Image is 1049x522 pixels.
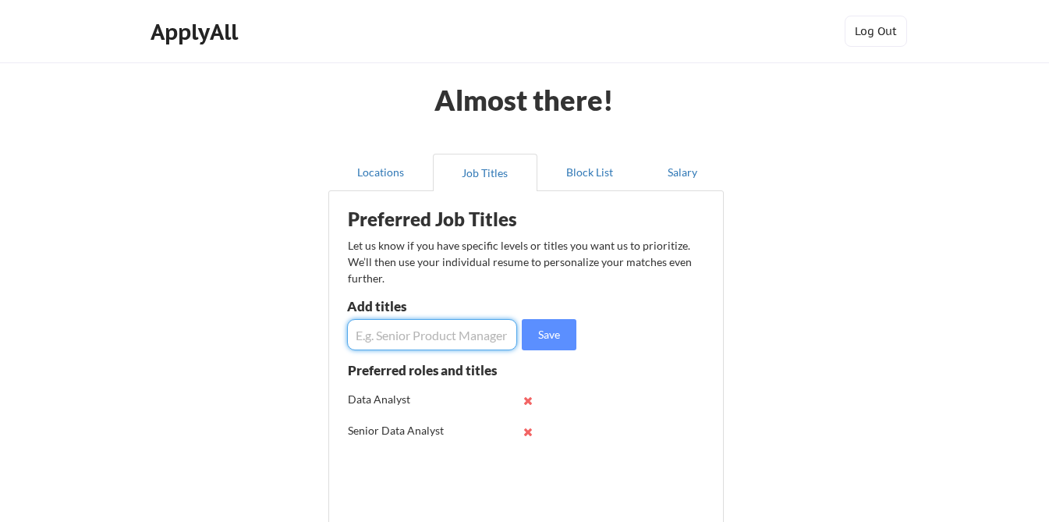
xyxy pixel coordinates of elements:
[348,210,544,229] div: Preferred Job Titles
[522,319,576,350] button: Save
[642,154,724,191] button: Salary
[328,154,433,191] button: Locations
[347,300,513,313] div: Add titles
[845,16,907,47] button: Log Out
[415,86,633,114] div: Almost there!
[348,364,516,377] div: Preferred roles and titles
[348,392,450,407] div: Data Analyst
[348,423,450,439] div: Senior Data Analyst
[347,319,517,350] input: E.g. Senior Product Manager
[348,237,693,286] div: Let us know if you have specific levels or titles you want us to prioritize. We’ll then use your ...
[433,154,537,191] button: Job Titles
[151,19,243,45] div: ApplyAll
[537,154,642,191] button: Block List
